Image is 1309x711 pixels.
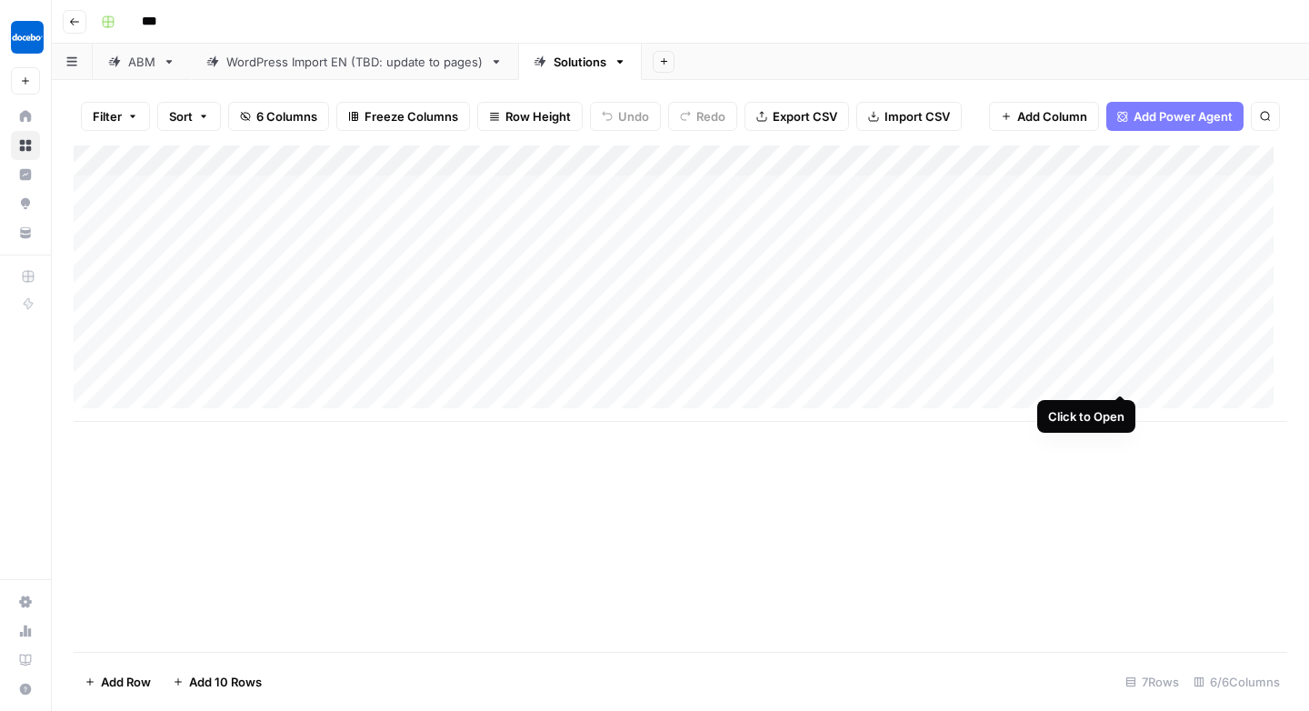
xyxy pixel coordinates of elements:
a: Home [11,102,40,131]
a: Learning Hub [11,646,40,675]
div: 6/6 Columns [1186,667,1287,696]
button: 6 Columns [228,102,329,131]
button: Workspace: Docebo [11,15,40,60]
button: Add Row [74,667,162,696]
div: WordPress Import EN (TBD: update to pages) [226,53,483,71]
a: WordPress Import EN (TBD: update to pages) [191,44,518,80]
span: Redo [696,107,725,125]
a: Solutions [518,44,642,80]
span: Row Height [505,107,571,125]
span: Export CSV [773,107,837,125]
img: Docebo Logo [11,21,44,54]
button: Redo [668,102,737,131]
a: Opportunities [11,189,40,218]
div: ABM [128,53,155,71]
button: Add Column [989,102,1099,131]
button: Add 10 Rows [162,667,273,696]
span: Add 10 Rows [189,673,262,691]
a: Usage [11,616,40,646]
button: Export CSV [744,102,849,131]
a: Your Data [11,218,40,247]
div: 7 Rows [1118,667,1186,696]
button: Filter [81,102,150,131]
a: ABM [93,44,191,80]
div: Click to Open [1048,407,1124,426]
span: Add Row [101,673,151,691]
button: Row Height [477,102,583,131]
span: Sort [169,107,193,125]
a: Insights [11,160,40,189]
button: Add Power Agent [1106,102,1244,131]
button: Import CSV [856,102,962,131]
span: Add Power Agent [1134,107,1233,125]
a: Browse [11,131,40,160]
button: Undo [590,102,661,131]
button: Sort [157,102,221,131]
div: Solutions [554,53,606,71]
button: Freeze Columns [336,102,470,131]
span: Freeze Columns [365,107,458,125]
span: Add Column [1017,107,1087,125]
span: Filter [93,107,122,125]
a: Settings [11,587,40,616]
button: Help + Support [11,675,40,704]
span: Undo [618,107,649,125]
span: 6 Columns [256,107,317,125]
span: Import CSV [884,107,950,125]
